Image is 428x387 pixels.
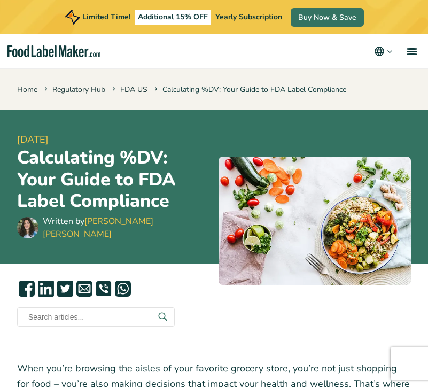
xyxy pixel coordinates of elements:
[394,34,428,68] a: menu
[17,307,175,327] input: Search articles...
[17,217,38,238] img: Maria Abi Hanna - Food Label Maker
[291,8,364,27] a: Buy Now & Save
[52,84,105,95] a: Regulatory Hub
[120,84,147,95] a: FDA US
[17,147,210,212] h1: Calculating %DV: Your Guide to FDA Label Compliance
[152,84,346,95] span: Calculating %DV: Your Guide to FDA Label Compliance
[135,10,211,25] span: Additional 15% OFF
[215,12,282,22] span: Yearly Subscription
[17,84,37,95] a: Home
[43,215,153,240] a: [PERSON_NAME] [PERSON_NAME]
[17,133,210,147] span: [DATE]
[43,215,210,241] div: Written by
[82,12,130,22] span: Limited Time!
